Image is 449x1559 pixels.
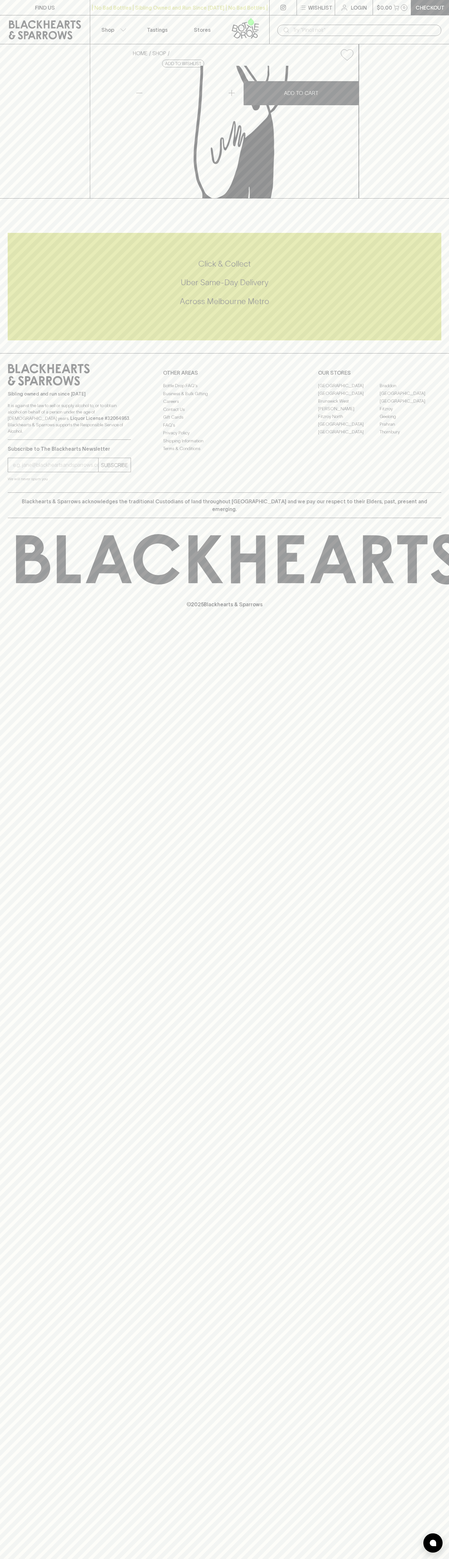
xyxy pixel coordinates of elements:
a: Tastings [135,15,180,44]
img: Japanese Jigger Stainless 15 / 30ml [128,66,358,198]
p: It is against the law to sell or supply alcohol to, or to obtain alcohol on behalf of a person un... [8,402,131,434]
p: Sibling owned and run since [DATE] [8,391,131,397]
a: FAQ's [163,421,286,429]
button: Shop [90,15,135,44]
a: Terms & Conditions [163,445,286,453]
a: Prahran [380,420,441,428]
input: e.g. jane@blackheartsandsparrows.com.au [13,460,98,470]
h5: Across Melbourne Metro [8,296,441,307]
p: OUR STORES [318,369,441,377]
a: Privacy Policy [163,429,286,437]
a: [GEOGRAPHIC_DATA] [318,420,380,428]
a: Fitzroy North [318,413,380,420]
p: Subscribe to The Blackhearts Newsletter [8,445,131,453]
a: [GEOGRAPHIC_DATA] [380,397,441,405]
a: Gift Cards [163,413,286,421]
p: Wishlist [308,4,332,12]
a: Thornbury [380,428,441,436]
p: Checkout [416,4,445,12]
a: [GEOGRAPHIC_DATA] [318,428,380,436]
button: Add to wishlist [338,47,356,63]
p: Shop [101,26,114,34]
a: HOME [133,50,148,56]
h5: Click & Collect [8,259,441,269]
p: We will never spam you [8,476,131,482]
p: ADD TO CART [284,89,318,97]
p: 0 [403,6,405,9]
a: Shipping Information [163,437,286,445]
p: SUBSCRIBE [101,461,128,469]
p: FIND US [35,4,55,12]
a: Brunswick West [318,397,380,405]
h5: Uber Same-Day Delivery [8,277,441,288]
p: OTHER AREAS [163,369,286,377]
a: Braddon [380,382,441,389]
img: bubble-icon [430,1540,436,1546]
p: Stores [194,26,211,34]
a: Fitzroy [380,405,441,413]
button: SUBSCRIBE [99,458,131,472]
a: [GEOGRAPHIC_DATA] [318,382,380,389]
button: Add to wishlist [162,60,204,67]
p: Tastings [147,26,168,34]
a: [GEOGRAPHIC_DATA] [318,389,380,397]
a: Careers [163,398,286,405]
strong: Liquor License #32064953 [70,416,129,421]
input: Try "Pinot noir" [293,25,436,35]
div: Call to action block [8,233,441,340]
a: [PERSON_NAME] [318,405,380,413]
p: $0.00 [377,4,392,12]
a: Geelong [380,413,441,420]
a: Business & Bulk Gifting [163,390,286,397]
a: Bottle Drop FAQ's [163,382,286,390]
a: Stores [180,15,225,44]
a: [GEOGRAPHIC_DATA] [380,389,441,397]
a: SHOP [152,50,166,56]
p: Login [351,4,367,12]
p: Blackhearts & Sparrows acknowledges the traditional Custodians of land throughout [GEOGRAPHIC_DAT... [13,498,436,513]
a: Contact Us [163,405,286,413]
button: ADD TO CART [244,81,359,105]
